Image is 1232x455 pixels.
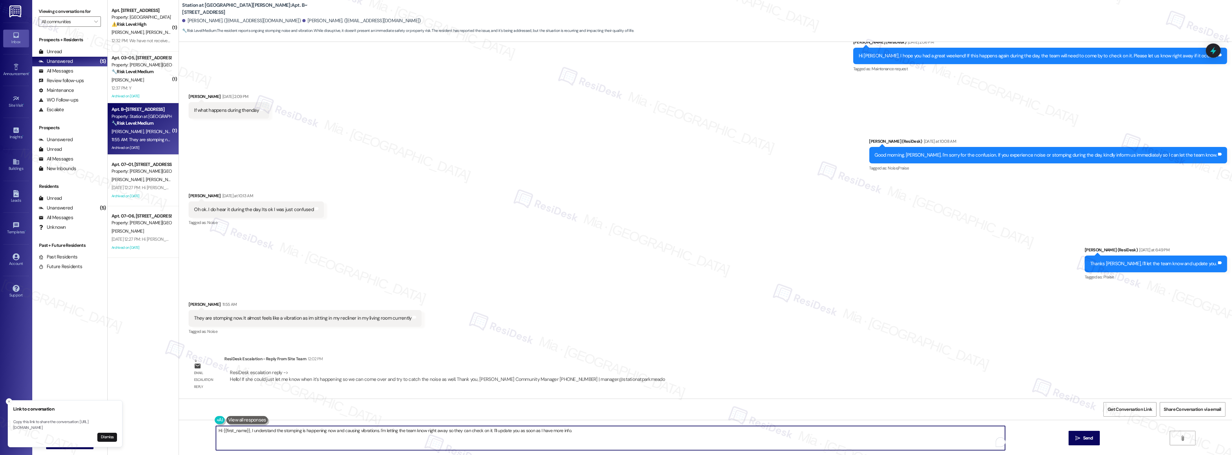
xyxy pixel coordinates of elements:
[922,138,956,145] div: [DATE] at 10:08 AM
[112,185,421,190] div: [DATE] 12:27 PM: Hi [PERSON_NAME] and [PERSON_NAME], how are you? This is a friendly reminder tha...
[39,68,73,74] div: All Messages
[146,29,178,35] span: [PERSON_NAME]
[194,315,411,322] div: They are stomping now. It almost feels like a vibration as im sitting in my recliner in my living...
[859,53,1217,59] div: Hi [PERSON_NAME], I hope you had a great weekend! If this happens again during the day, the team ...
[853,39,1227,48] div: [PERSON_NAME] (ResiDesk)
[112,7,171,14] div: Apt. [STREET_ADDRESS]
[1103,274,1114,280] span: Praise
[207,220,217,225] span: Noise
[112,213,171,219] div: Apt. 07~06, [STREET_ADDRESS][PERSON_NAME]
[39,87,74,94] div: Maintenance
[39,146,62,153] div: Unread
[112,161,171,168] div: Apt. 07~01, [STREET_ADDRESS][PERSON_NAME]
[111,92,172,100] div: Archived on [DATE]
[3,188,29,206] a: Leads
[898,165,909,171] span: Praise
[189,218,324,227] div: Tagged as:
[1085,272,1227,282] div: Tagged as:
[194,206,314,213] div: Oh ok. I do hear it during the day. Its ok I was just confused
[32,242,107,249] div: Past + Future Residents
[302,17,421,24] div: [PERSON_NAME]. ([EMAIL_ADDRESS][DOMAIN_NAME])
[112,177,146,182] span: [PERSON_NAME]
[306,355,323,362] div: 12:02 PM
[869,138,1227,147] div: [PERSON_NAME] (ResiDesk)
[39,214,73,221] div: All Messages
[3,93,29,111] a: Site Visit •
[189,301,422,310] div: [PERSON_NAME]
[39,263,82,270] div: Future Residents
[3,220,29,237] a: Templates •
[112,29,146,35] span: [PERSON_NAME]
[13,406,117,412] h3: Link to conversation
[853,64,1227,73] div: Tagged as:
[39,195,62,202] div: Unread
[112,62,171,68] div: Property: [PERSON_NAME][GEOGRAPHIC_DATA] Townhomes
[39,136,73,143] div: Unanswered
[6,398,12,405] button: Close toast
[906,39,934,45] div: [DATE] 2:06 PM
[216,426,1005,450] textarea: To enrich screen reader interactions, please activate Accessibility in Grammarly extension settings
[146,129,178,134] span: [PERSON_NAME]
[39,224,66,231] div: Unknown
[3,125,29,142] a: Insights •
[39,77,84,84] div: Review follow-ups
[39,6,101,16] label: Viewing conversations for
[3,283,29,300] a: Support
[112,120,153,126] strong: 🔧 Risk Level: Medium
[32,183,107,190] div: Residents
[182,28,216,33] strong: 🔧 Risk Level: Medium
[112,168,171,175] div: Property: [PERSON_NAME][GEOGRAPHIC_DATA] Townhomes
[1075,436,1080,441] i: 
[146,177,178,182] span: [PERSON_NAME]
[112,129,146,134] span: [PERSON_NAME]
[112,113,171,120] div: Property: Station at [GEOGRAPHIC_DATA][PERSON_NAME]
[112,77,144,83] span: [PERSON_NAME]
[221,301,237,308] div: 11:55 AM
[94,19,98,24] i: 
[39,97,78,103] div: WO Follow-ups
[872,66,908,72] span: Maintenance request
[29,71,30,75] span: •
[39,106,64,113] div: Escalate
[3,251,29,269] a: Account
[1164,406,1221,413] span: Share Conversation via email
[112,38,223,44] div: 12:32 PM: We have not received a lease renewal yet, though.
[39,254,78,260] div: Past Residents
[869,163,1227,173] div: Tagged as:
[98,56,108,66] div: (5)
[224,355,670,364] div: ResiDesk Escalation - Reply From Site Team
[112,137,327,142] div: 11:55 AM: They are stomping now. It almost feels like a vibration as im sitting in my recliner in...
[221,93,249,100] div: [DATE] 2:09 PM
[3,30,29,47] a: Inbox
[112,14,171,21] div: Property: [GEOGRAPHIC_DATA] Townhomes
[1085,247,1227,256] div: [PERSON_NAME] (ResiDesk)
[39,48,62,55] div: Unread
[32,124,107,131] div: Prospects
[25,229,26,233] span: •
[189,192,324,201] div: [PERSON_NAME]
[98,203,108,213] div: (5)
[39,165,76,172] div: New Inbounds
[112,54,171,61] div: Apt. 03~05, [STREET_ADDRESS][PERSON_NAME]
[182,2,311,16] b: Station at [GEOGRAPHIC_DATA][PERSON_NAME]: Apt. B~[STREET_ADDRESS]
[111,244,172,252] div: Archived on [DATE]
[111,144,172,152] div: Archived on [DATE]
[39,58,73,65] div: Unanswered
[97,433,117,442] button: Dismiss
[194,370,219,390] div: Email escalation reply
[42,16,91,27] input: All communities
[230,369,665,382] div: ResiDesk escalation reply -> Hello! If she could just let me know when it’s happening so we can c...
[1108,406,1152,413] span: Get Conversation Link
[9,5,23,17] img: ResiDesk Logo
[39,205,73,211] div: Unanswered
[1069,431,1100,445] button: Send
[875,152,1217,159] div: Good morning, [PERSON_NAME]. I'm sorry for the confusion. If you experience noise or stomping dur...
[194,107,259,114] div: If what happens during thenday
[112,85,131,91] div: 12:37 PM: Y
[1180,436,1185,441] i: 
[1103,402,1156,417] button: Get Conversation Link
[13,419,117,431] p: Copy this link to share the conversation: [URL][DOMAIN_NAME]
[3,156,29,174] a: Buildings
[182,17,301,24] div: [PERSON_NAME]. ([EMAIL_ADDRESS][DOMAIN_NAME])
[189,93,269,102] div: [PERSON_NAME]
